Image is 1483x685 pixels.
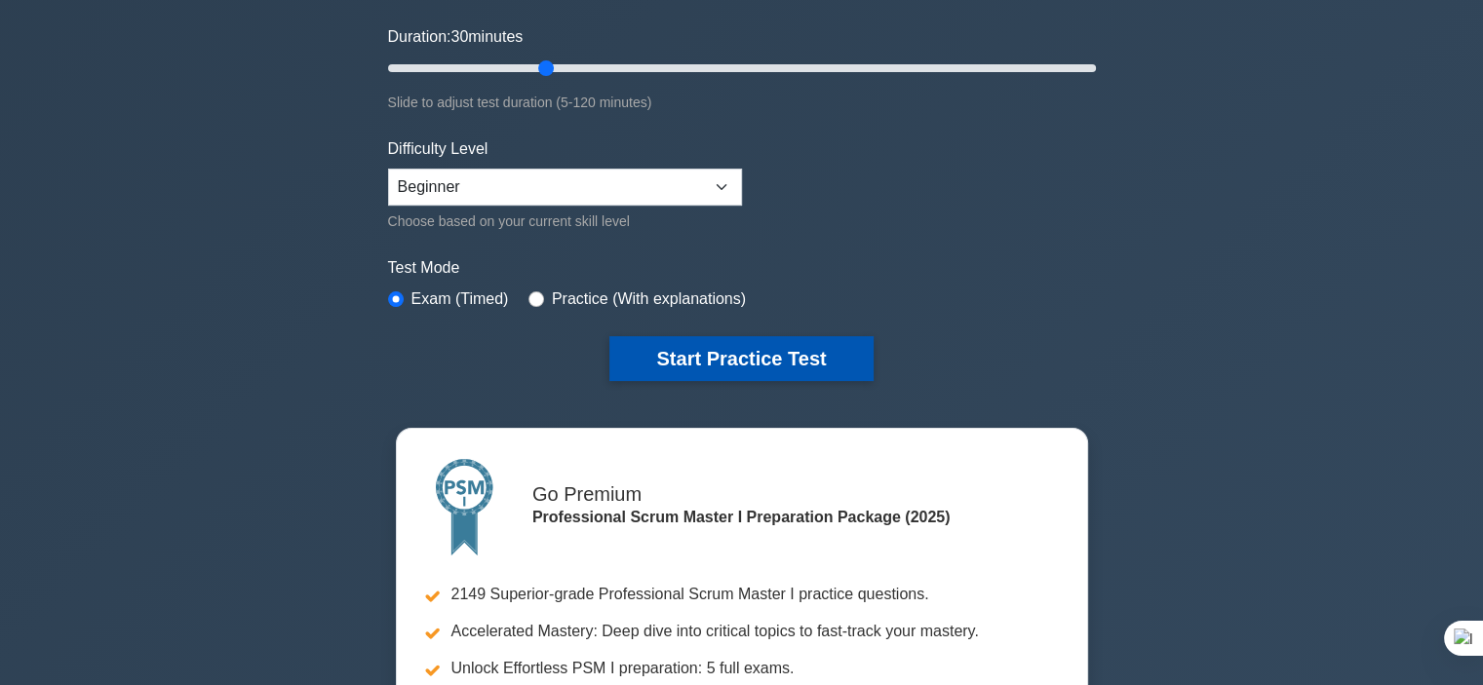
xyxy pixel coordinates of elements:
label: Test Mode [388,256,1096,280]
button: Start Practice Test [609,336,873,381]
span: 30 [450,28,468,45]
label: Duration: minutes [388,25,524,49]
label: Exam (Timed) [411,287,509,311]
label: Difficulty Level [388,137,488,161]
div: Slide to adjust test duration (5-120 minutes) [388,91,1096,114]
div: Choose based on your current skill level [388,209,742,233]
label: Practice (With explanations) [552,287,746,311]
